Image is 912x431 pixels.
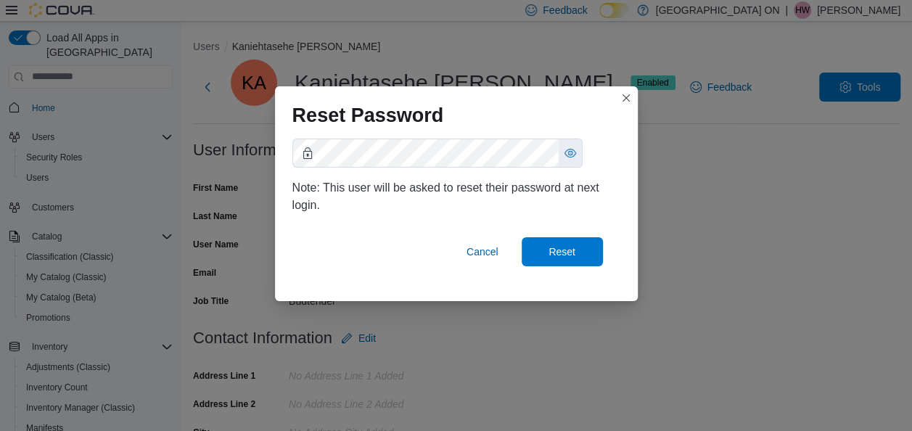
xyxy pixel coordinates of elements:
[617,89,635,107] button: Closes this modal window
[522,237,603,266] button: Reset
[292,104,444,127] h1: Reset Password
[549,245,575,259] span: Reset
[461,237,504,266] button: Cancel
[559,139,582,167] button: Show password as plain text. Note: this will visually expose your password on the screen.
[467,245,498,259] span: Cancel
[292,179,620,214] div: Note: This user will be asked to reset their password at next login.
